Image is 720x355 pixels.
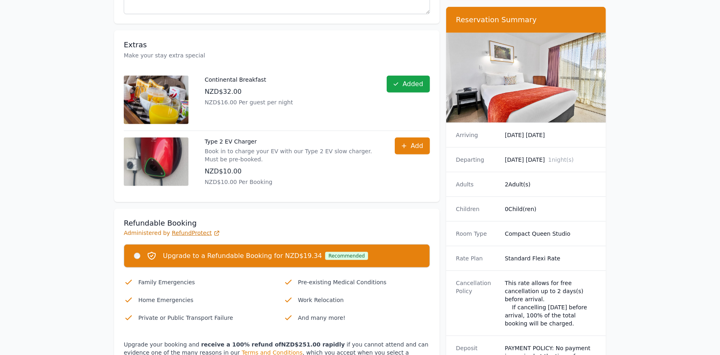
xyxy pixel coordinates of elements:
dt: Arriving [456,131,498,139]
p: Pre-existing Medical Conditions [298,277,430,287]
dd: Compact Queen Studio [505,230,596,238]
p: Book in to charge your EV with our Type 2 EV slow charger. Must be pre-booked. [205,147,379,163]
strong: receive a 100% refund of NZD$251.00 rapidly [201,341,345,348]
h3: Extras [124,40,430,50]
div: Recommended [325,252,368,260]
dt: Departing [456,156,498,164]
span: Added [402,79,423,89]
p: Make your stay extra special [124,51,430,59]
p: Family Emergencies [138,277,271,287]
p: Continental Breakfast [205,76,293,84]
dd: 2 Adult(s) [505,180,596,188]
span: 1 night(s) [548,156,574,163]
span: Administered by [124,230,220,236]
button: Add [395,137,430,154]
img: Compact Queen Studio [446,33,606,123]
p: And many more! [298,313,430,323]
span: Upgrade to a Refundable Booking for NZD$19.34 [163,251,322,261]
h3: Refundable Booking [124,218,430,228]
div: This rate allows for free cancellation up to 2 days(s) before arrival. If cancelling [DATE] befor... [505,279,596,328]
dd: [DATE] [DATE] [505,131,596,139]
dt: Room Type [456,230,498,238]
p: NZD$32.00 [205,87,293,97]
span: Add [411,141,423,151]
dt: Children [456,205,498,213]
dd: [DATE] [DATE] [505,156,596,164]
h3: Reservation Summary [456,15,596,25]
button: Added [387,76,430,93]
dd: Standard Flexi Rate [505,254,596,262]
p: NZD$16.00 Per guest per night [205,98,293,106]
img: Type 2 EV Charger [124,137,188,186]
dt: Cancellation Policy [456,279,498,328]
dt: Adults [456,180,498,188]
p: Private or Public Transport Failure [138,313,271,323]
dd: 0 Child(ren) [505,205,596,213]
p: NZD$10.00 [205,167,379,176]
a: RefundProtect [172,230,220,236]
p: Work Relocation [298,295,430,305]
dt: Rate Plan [456,254,498,262]
p: NZD$10.00 Per Booking [205,178,379,186]
img: Continental Breakfast [124,76,188,124]
p: Type 2 EV Charger [205,137,379,146]
p: Home Emergencies [138,295,271,305]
